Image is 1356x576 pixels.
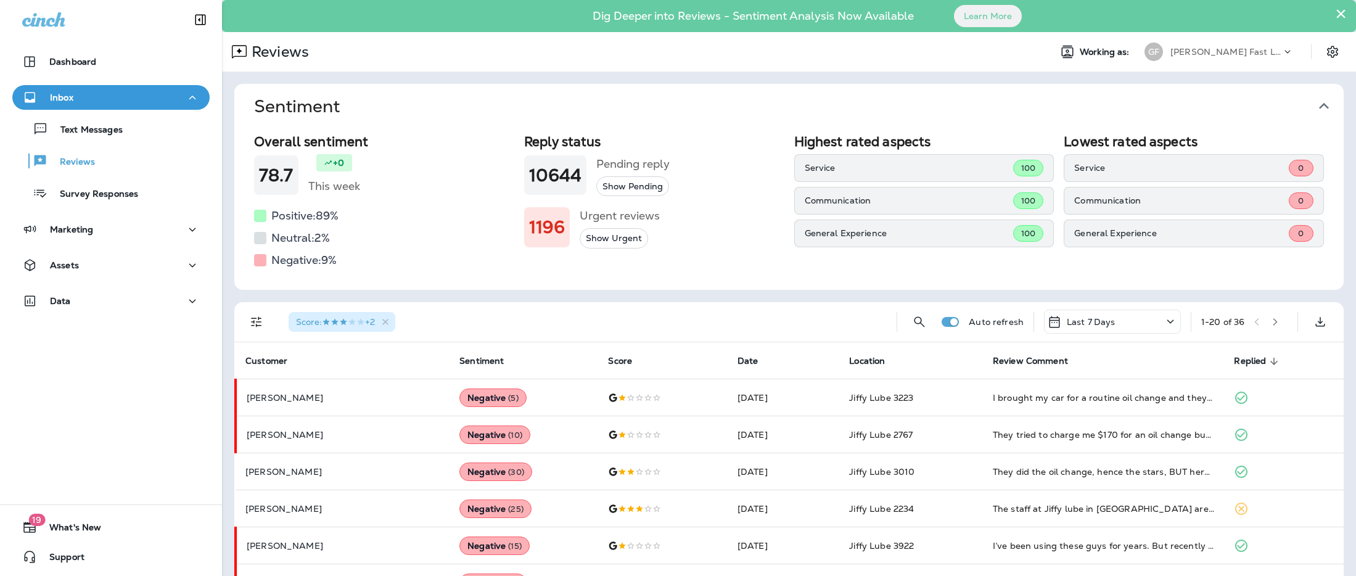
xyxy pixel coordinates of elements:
button: Search Reviews [907,310,932,334]
div: Negative [459,500,532,518]
p: [PERSON_NAME] [247,393,440,403]
span: Jiffy Lube 3010 [849,466,914,477]
h5: Neutral: 2 % [271,228,330,248]
span: Date [738,356,775,367]
div: GF [1144,43,1163,61]
button: Inbox [12,85,210,110]
div: Negative [459,537,530,555]
p: Service [805,163,1013,173]
button: Survey Responses [12,180,210,206]
p: General Experience [1074,228,1289,238]
td: [DATE] [728,379,839,416]
span: Customer [245,356,303,367]
button: Assets [12,253,210,278]
button: Filters [244,310,269,334]
p: +0 [333,157,344,169]
span: ( 30 ) [508,467,524,477]
span: 0 [1298,228,1304,239]
p: Reviews [47,157,95,168]
div: Score:3 Stars+2 [289,312,395,332]
span: Replied [1234,356,1266,366]
span: Sentiment [459,356,520,367]
button: Dashboard [12,49,210,74]
p: Inbox [50,93,73,102]
div: The staff at Jiffy lube in Minden are wonderful. However at my last service I found out they no l... [993,503,1215,515]
span: Jiffy Lube 2767 [849,429,913,440]
span: 100 [1021,195,1035,206]
button: Collapse Sidebar [183,7,218,32]
td: [DATE] [728,416,839,453]
button: Sentiment [244,84,1354,129]
span: Review Comment [993,356,1068,366]
p: General Experience [805,228,1013,238]
h5: This week [308,176,360,196]
div: Sentiment [234,129,1344,290]
span: ( 25 ) [508,504,524,514]
h1: 1196 [529,217,565,237]
p: [PERSON_NAME] [247,541,440,551]
span: Jiffy Lube 3922 [849,540,914,551]
span: ( 15 ) [508,541,522,551]
span: Date [738,356,758,366]
p: [PERSON_NAME] [245,467,440,477]
td: [DATE] [728,527,839,564]
td: [DATE] [728,490,839,527]
div: I brought my car for a routine oil change and they forgot to replace the drain plug gasket which ... [993,392,1215,404]
p: Auto refresh [969,317,1024,327]
h1: 10644 [529,165,582,186]
h5: Positive: 89 % [271,206,339,226]
div: 1 - 20 of 36 [1201,317,1244,327]
span: ( 5 ) [508,393,518,403]
div: Negative [459,389,527,407]
span: Support [37,552,84,567]
h5: Pending reply [596,154,670,174]
span: What's New [37,522,101,537]
p: Survey Responses [47,189,138,200]
p: Data [50,296,71,306]
span: ( 10 ) [508,430,522,440]
span: Score [608,356,648,367]
span: 19 [28,514,45,526]
span: Location [849,356,901,367]
h5: Urgent reviews [580,206,660,226]
button: Support [12,545,210,569]
span: Working as: [1080,47,1132,57]
span: Score [608,356,632,366]
p: Communication [805,195,1013,205]
h5: Negative: 9 % [271,250,337,270]
button: Reviews [12,148,210,174]
button: Export as CSV [1308,310,1333,334]
button: Show Pending [596,176,669,197]
span: Jiffy Lube 3223 [849,392,913,403]
div: They tried to charge me $170 for an oil change but when I found a Groupon online my total without... [993,429,1215,441]
span: Score : +2 [296,316,375,327]
button: Marketing [12,217,210,242]
h2: Highest rated aspects [794,134,1054,149]
span: Jiffy Lube 2234 [849,503,914,514]
span: Review Comment [993,356,1084,367]
p: Communication [1074,195,1289,205]
p: Text Messages [48,125,123,136]
div: Negative [459,463,532,481]
span: 100 [1021,228,1035,239]
p: [PERSON_NAME] Fast Lube dba [PERSON_NAME] [1170,47,1281,57]
h2: Reply status [524,134,784,149]
button: Close [1335,4,1347,23]
span: Location [849,356,885,366]
span: Customer [245,356,287,366]
h1: 78.7 [259,165,294,186]
span: Sentiment [459,356,504,366]
h2: Overall sentiment [254,134,514,149]
button: Data [12,289,210,313]
div: They did the oil change, hence the stars, BUT here are the exact words of the gentleman there: “ ... [993,466,1215,478]
span: 100 [1021,163,1035,173]
button: 19What's New [12,515,210,540]
p: Last 7 Days [1067,317,1116,327]
div: Negative [459,426,530,444]
p: Dig Deeper into Reviews - Sentiment Analysis Now Available [557,14,950,18]
p: Service [1074,163,1289,173]
button: Show Urgent [580,228,648,249]
button: Learn More [954,5,1022,27]
p: [PERSON_NAME] [247,430,440,440]
button: Settings [1321,41,1344,63]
